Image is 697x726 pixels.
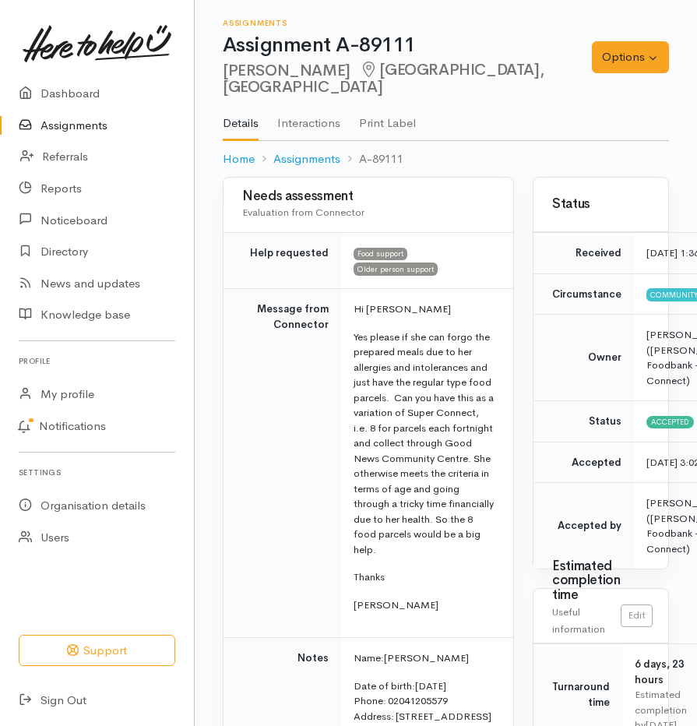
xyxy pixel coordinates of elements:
[552,197,649,212] h3: Status
[340,150,403,168] li: A-89111
[223,60,544,97] span: [GEOGRAPHIC_DATA], [GEOGRAPHIC_DATA]
[223,141,669,178] nav: breadcrumb
[223,34,592,57] h1: Assignment A-89111
[354,248,407,260] span: Food support
[354,263,438,275] span: Older person support
[223,96,259,141] a: Details
[388,694,448,707] span: 02041205579
[384,651,469,664] span: [PERSON_NAME]
[224,289,341,638] td: Message from Connector
[646,416,694,428] span: Accepted
[19,635,175,667] button: Support
[224,233,341,289] td: Help requested
[354,694,386,707] span: Phone:
[354,679,415,693] span: Date of birth:
[533,483,634,569] td: Accepted by
[354,301,495,317] p: Hi [PERSON_NAME]
[635,657,685,686] span: 6 days, 23 hours
[533,442,634,483] td: Accepted
[354,330,495,558] p: Yes please if she can forgo the prepared meals due to her allergies and intolerances and just hav...
[354,569,495,585] p: Thanks
[533,273,634,315] td: Circumstance
[552,605,606,671] span: Useful information for Connectors
[223,19,592,27] h6: Assignments
[242,189,495,204] h3: Needs assessment
[592,41,669,73] button: Options
[273,150,340,168] a: Assignments
[19,462,175,483] h6: Settings
[359,96,416,139] a: Print Label
[533,315,634,401] td: Owner
[415,679,446,693] span: [DATE]
[621,604,653,627] a: Edit
[223,62,592,97] h2: [PERSON_NAME]
[354,710,394,723] span: Address:
[533,233,634,274] td: Received
[533,401,634,442] td: Status
[19,351,175,372] h6: Profile
[277,96,340,139] a: Interactions
[552,559,621,603] h3: Estimated completion time
[354,597,495,613] p: [PERSON_NAME]
[354,651,384,664] span: Name:
[223,150,255,168] a: Home
[242,206,364,219] span: Evaluation from Connector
